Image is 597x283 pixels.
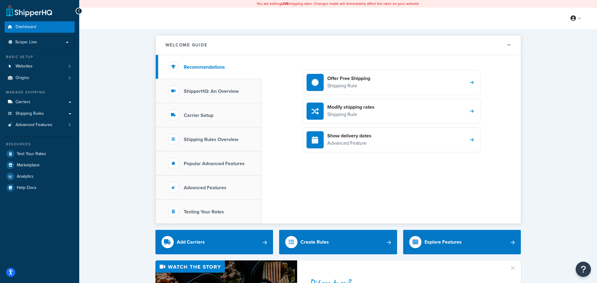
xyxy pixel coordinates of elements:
[184,209,224,215] h3: Testing Your Rates
[16,75,29,81] span: Origins
[17,185,37,190] span: Help Docs
[5,61,75,72] li: Websites
[5,171,75,182] a: Analytics
[5,72,75,84] li: Origins
[327,104,375,111] h4: Modify shipping rates
[327,75,370,82] h4: Offer Free Shipping
[5,148,75,159] a: Test Your Rates
[279,230,397,254] a: Create Rules
[425,238,462,246] div: Explore Features
[156,35,521,55] button: Welcome Guide
[5,182,75,193] a: Help Docs
[177,238,205,246] div: Add Carriers
[5,61,75,72] a: Websites2
[69,122,71,128] span: 3
[16,64,33,69] span: Websites
[5,90,75,95] div: Manage Shipping
[184,89,239,94] h3: ShipperHQ: An Overview
[17,163,40,168] span: Marketplace
[5,119,75,131] a: Advanced Features3
[5,21,75,33] a: Dashboard
[5,142,75,147] div: Resources
[327,139,371,147] p: Advanced Feature
[15,40,37,45] span: Scope: Live
[5,108,75,119] a: Shipping Rules
[327,132,371,139] h4: Show delivery dates
[17,151,46,157] span: Test Your Rates
[17,174,34,179] span: Analytics
[327,111,375,118] p: Shipping Rule
[5,96,75,108] a: Carriers
[403,230,521,254] a: Explore Features
[165,43,208,47] h2: Welcome Guide
[16,122,52,128] span: Advanced Features
[69,64,71,69] span: 2
[300,238,329,246] div: Create Rules
[5,54,75,60] div: Basic Setup
[184,64,225,70] h3: Recommendations
[184,137,238,142] h3: Shipping Rules Overview
[327,82,370,90] p: Shipping Rule
[184,185,226,190] h3: Advanced Features
[16,111,44,116] span: Shipping Rules
[16,24,36,30] span: Dashboard
[155,230,273,254] a: Add Carriers
[576,262,591,277] button: Open Resource Center
[16,100,30,105] span: Carriers
[5,160,75,171] a: Marketplace
[281,1,289,6] b: LIVE
[184,161,245,166] h3: Popular Advanced Features
[69,75,71,81] span: 2
[184,113,213,118] h3: Carrier Setup
[5,119,75,131] li: Advanced Features
[5,72,75,84] a: Origins2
